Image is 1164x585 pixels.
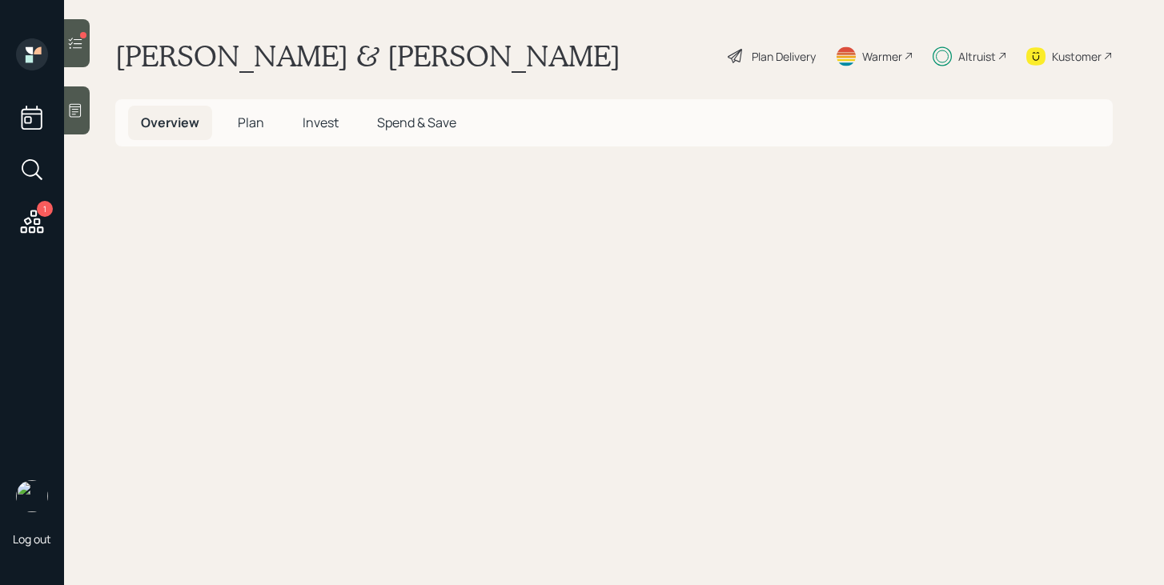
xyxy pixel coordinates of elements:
div: Altruist [958,48,996,65]
img: michael-russo-headshot.png [16,480,48,512]
div: Plan Delivery [752,48,816,65]
span: Overview [141,114,199,131]
span: Spend & Save [377,114,456,131]
div: Log out [13,531,51,547]
h1: [PERSON_NAME] & [PERSON_NAME] [115,38,620,74]
div: 1 [37,201,53,217]
div: Warmer [862,48,902,65]
div: Kustomer [1052,48,1102,65]
span: Plan [238,114,264,131]
span: Invest [303,114,339,131]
